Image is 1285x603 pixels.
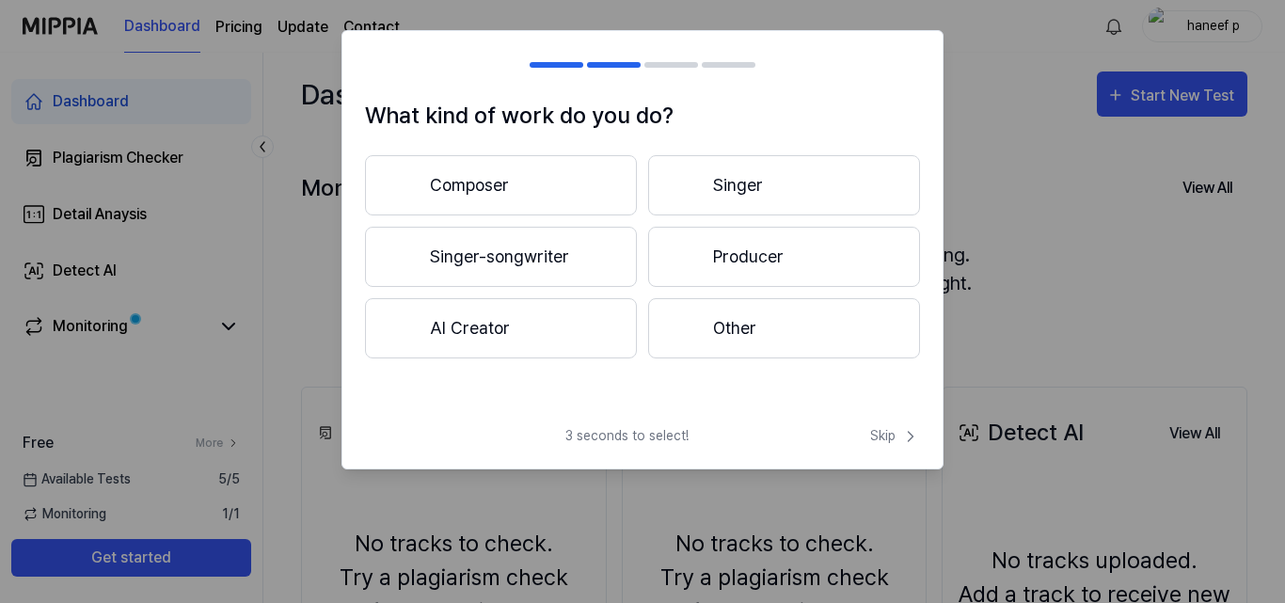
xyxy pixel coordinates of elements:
button: Composer [365,155,637,215]
button: Singer [648,155,920,215]
span: Skip [870,426,920,446]
button: AI Creator [365,298,637,358]
h1: What kind of work do you do? [365,99,920,133]
button: Producer [648,227,920,287]
button: Singer-songwriter [365,227,637,287]
button: Skip [866,426,920,446]
button: Other [648,298,920,358]
span: 3 seconds to select! [565,426,689,446]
